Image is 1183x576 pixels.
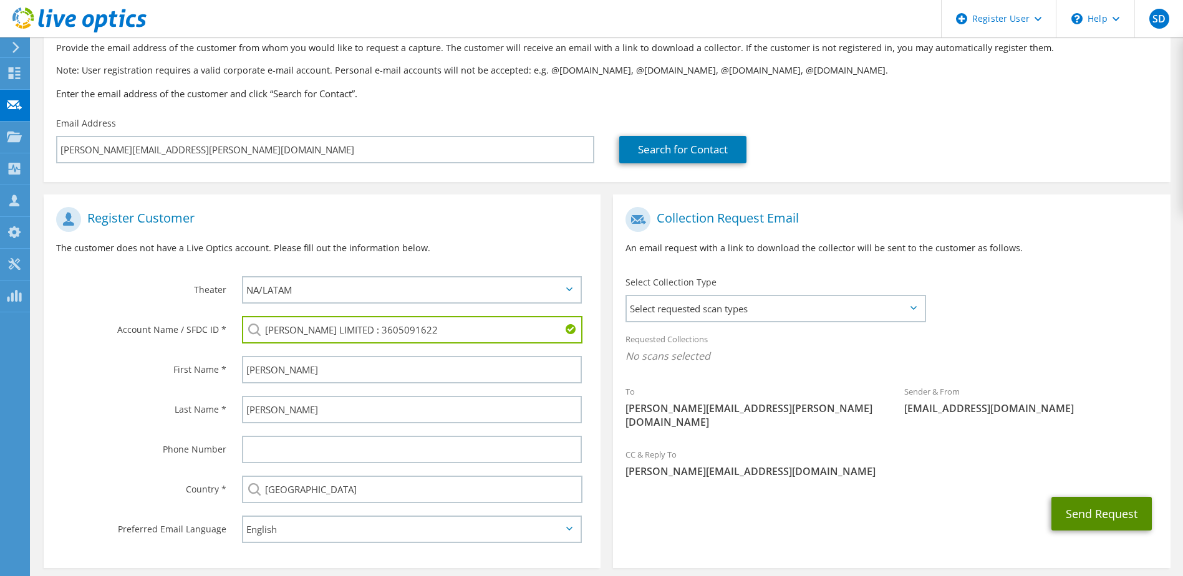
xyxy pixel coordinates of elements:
h1: Collection Request Email [625,207,1151,232]
span: Select requested scan types [627,296,924,321]
h1: Register Customer [56,207,582,232]
p: An email request with a link to download the collector will be sent to the customer as follows. [625,241,1157,255]
label: Email Address [56,117,116,130]
label: Country * [56,476,226,496]
span: [PERSON_NAME][EMAIL_ADDRESS][DOMAIN_NAME] [625,464,1157,478]
label: Select Collection Type [625,276,717,289]
p: The customer does not have a Live Optics account. Please fill out the information below. [56,241,588,255]
div: Requested Collections [613,326,1170,372]
label: Account Name / SFDC ID * [56,316,226,336]
label: Phone Number [56,436,226,456]
label: Theater [56,276,226,296]
label: Last Name * [56,396,226,416]
span: SD [1149,9,1169,29]
svg: \n [1071,13,1083,24]
h3: Enter the email address of the customer and click “Search for Contact”. [56,87,1158,100]
div: Sender & From [892,378,1171,421]
div: CC & Reply To [613,441,1170,484]
button: Send Request [1051,497,1152,530]
span: No scans selected [625,349,1157,363]
span: [EMAIL_ADDRESS][DOMAIN_NAME] [904,401,1158,415]
div: To [613,378,892,435]
a: Search for Contact [619,136,746,163]
label: Preferred Email Language [56,516,226,535]
p: Provide the email address of the customer from whom you would like to request a capture. The cust... [56,41,1158,55]
p: Note: User registration requires a valid corporate e-mail account. Personal e-mail accounts will ... [56,64,1158,77]
span: [PERSON_NAME][EMAIL_ADDRESS][PERSON_NAME][DOMAIN_NAME] [625,401,879,429]
label: First Name * [56,356,226,376]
